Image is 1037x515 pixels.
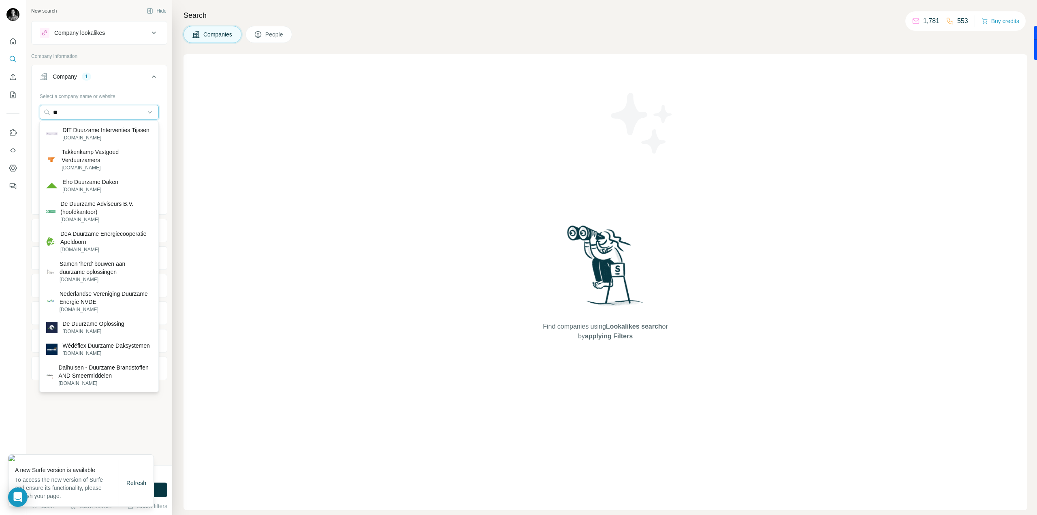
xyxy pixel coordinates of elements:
div: Company lookalikes [54,29,105,37]
p: Nederlandse Vereniging Duurzame Energie NVDE [60,290,152,306]
p: A new Surfe version is available [15,466,119,474]
h4: Search [184,10,1027,21]
p: [DOMAIN_NAME] [62,328,124,335]
div: Select a company name or website [40,90,159,100]
span: Lookalikes search [606,323,662,330]
button: Hide [141,5,172,17]
img: Surfe Illustration - Stars [606,87,679,160]
p: De Duurzame Adviseurs B.V. (hoofdkantoor) [60,200,152,216]
span: Refresh [126,480,146,486]
p: [DOMAIN_NAME] [62,350,150,357]
img: Dalhuisen - Duurzame Brandstoffen AND Smeermiddelen [46,372,53,379]
p: DIT Duurzame Interventies Tijssen [62,126,149,134]
button: Keywords [32,359,167,378]
img: De Duurzame Adviseurs B.V. (hoofdkantoor) [46,210,55,213]
button: HQ location [32,248,167,268]
p: DeA Duurzame Energiecoöperatie Apeldoorn [60,230,152,246]
div: Company [53,73,77,81]
button: Use Surfe API [6,143,19,158]
img: De Duurzame Oplossing [46,322,58,333]
img: Elro Duurzame Daken [46,180,58,191]
button: Buy credits [982,15,1019,27]
span: applying Filters [585,333,633,340]
button: Annual revenue ($) [32,276,167,295]
img: Avatar [6,8,19,21]
img: Wédéflex Duurzame Daksystemen [46,344,58,355]
button: Company1 [32,67,167,90]
button: Employees (size) [32,303,167,323]
p: [DOMAIN_NAME] [60,306,152,313]
p: Company information [31,53,167,60]
p: Elro Duurzame Daken [62,178,118,186]
p: Samen ‘herd’ bouwen aan duurzame oplossingen [60,260,152,276]
button: My lists [6,88,19,102]
p: [DOMAIN_NAME] [60,246,152,253]
button: Company lookalikes [32,23,167,43]
p: [DOMAIN_NAME] [62,164,152,171]
p: [DOMAIN_NAME] [60,276,152,283]
img: Takkenkamp Vastgoed Verduurzamers [46,154,57,165]
button: Technologies [32,331,167,350]
p: [DOMAIN_NAME] [58,380,152,387]
button: Enrich CSV [6,70,19,84]
p: To access the new version of Surfe and ensure its functionality, please refresh your page. [15,476,119,500]
div: New search [31,7,57,15]
p: Takkenkamp Vastgoed Verduurzamers [62,148,152,164]
span: Find companies using or by [540,322,670,341]
img: DeA Duurzame Energiecoöperatie Apeldoorn [46,237,55,246]
button: Search [6,52,19,66]
p: Wédéflex Duurzame Daksystemen [62,342,150,350]
img: Surfe Illustration - Woman searching with binoculars [563,223,648,314]
img: Samen ‘herd’ bouwen aan duurzame oplossingen [46,267,55,276]
button: Dashboard [6,161,19,175]
img: 6442046a-7ce0-4576-8c22-90a011b36fcb [9,455,154,461]
button: Quick start [6,34,19,49]
button: Industry [32,221,167,240]
div: Open Intercom Messenger [8,487,28,507]
div: 1 [82,73,91,80]
span: People [265,30,284,38]
button: Refresh [121,476,152,490]
img: DIT Duurzame Interventies Tijssen [46,128,58,139]
button: Feedback [6,179,19,193]
p: De Duurzame Oplossing [62,320,124,328]
p: [DOMAIN_NAME] [60,216,152,223]
p: 1,781 [923,16,939,26]
p: Dalhuisen - Duurzame Brandstoffen AND Smeermiddelen [58,363,152,380]
button: Use Surfe on LinkedIn [6,125,19,140]
span: Companies [203,30,233,38]
p: [DOMAIN_NAME] [62,134,149,141]
p: 553 [957,16,968,26]
img: Nederlandse Vereniging Duurzame Energie NVDE [46,297,54,306]
p: [DOMAIN_NAME] [62,186,118,193]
